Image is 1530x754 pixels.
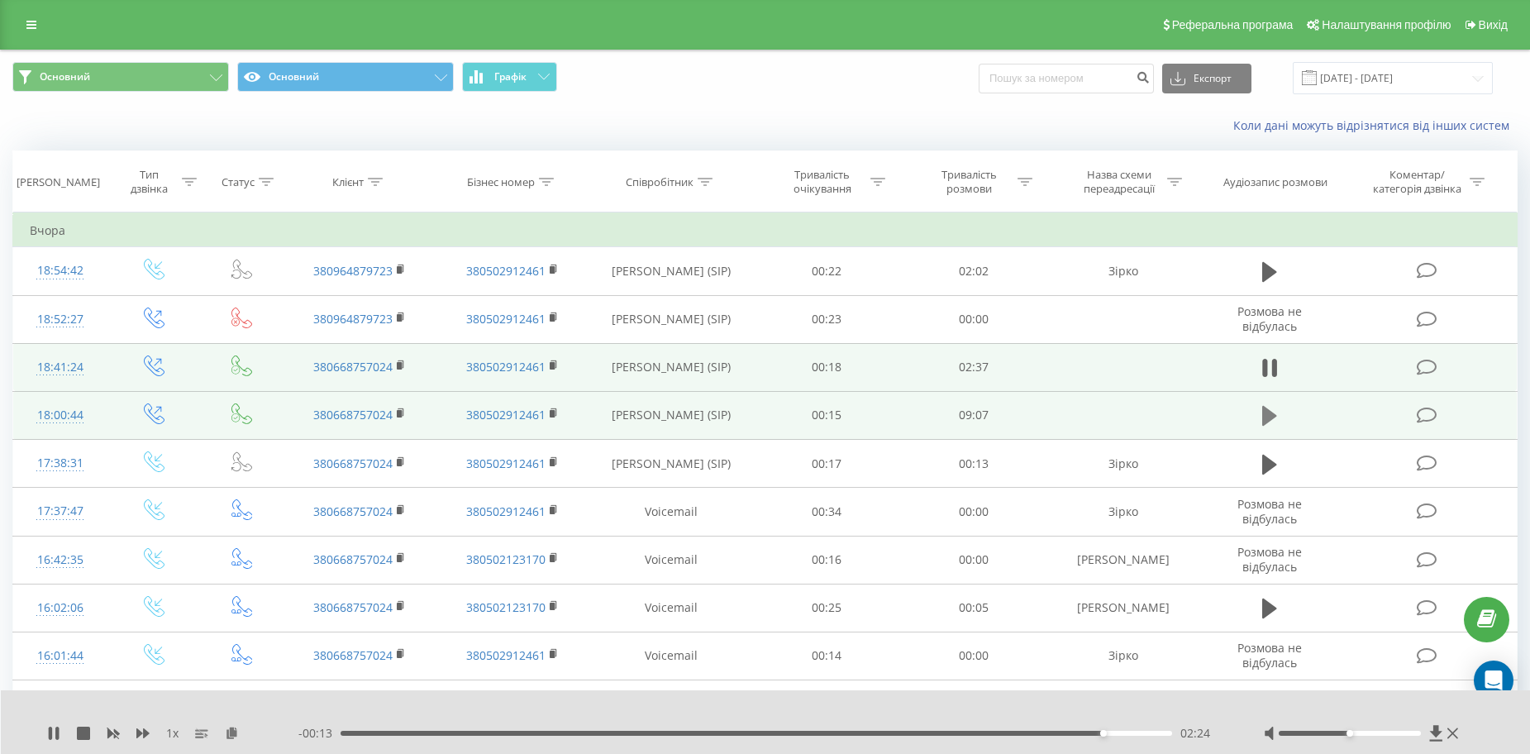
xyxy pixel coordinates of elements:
[753,247,900,295] td: 00:22
[979,64,1154,93] input: Пошук за номером
[13,214,1518,247] td: Вчора
[222,175,255,189] div: Статус
[900,584,1047,632] td: 00:05
[1223,175,1327,189] div: Аудіозапис розмови
[1046,247,1199,295] td: Зірко
[1479,18,1508,31] span: Вихід
[778,168,866,196] div: Тривалість очікування
[12,62,229,92] button: Основний
[313,456,393,471] a: 380668757024
[925,168,1013,196] div: Тривалість розмови
[30,592,90,624] div: 16:02:06
[30,544,90,576] div: 16:42:35
[753,295,900,343] td: 00:23
[1046,632,1199,680] td: Зірко
[589,440,753,488] td: [PERSON_NAME] (SIP)
[1237,303,1302,334] span: Розмова не відбулась
[17,175,100,189] div: [PERSON_NAME]
[466,503,546,519] a: 380502912461
[466,456,546,471] a: 380502912461
[1172,18,1294,31] span: Реферальна програма
[40,70,90,84] span: Основний
[313,503,393,519] a: 380668757024
[753,536,900,584] td: 00:16
[589,247,753,295] td: [PERSON_NAME] (SIP)
[332,175,364,189] div: Клієнт
[494,71,527,83] span: Графік
[466,407,546,422] a: 380502912461
[30,399,90,432] div: 18:00:44
[313,647,393,663] a: 380668757024
[30,351,90,384] div: 18:41:24
[466,647,546,663] a: 380502912461
[313,407,393,422] a: 380668757024
[30,640,90,672] div: 16:01:44
[466,599,546,615] a: 380502123170
[122,168,178,196] div: Тип дзвінка
[1100,730,1107,737] div: Accessibility label
[1075,168,1163,196] div: Назва схеми переадресації
[589,391,753,439] td: [PERSON_NAME] (SIP)
[1237,640,1302,670] span: Розмова не відбулась
[30,303,90,336] div: 18:52:27
[900,295,1047,343] td: 00:00
[753,440,900,488] td: 00:17
[1046,680,1199,728] td: [PERSON_NAME]
[589,536,753,584] td: Voicemail
[900,391,1047,439] td: 09:07
[313,359,393,375] a: 380668757024
[313,599,393,615] a: 380668757024
[1162,64,1251,93] button: Експорт
[467,175,535,189] div: Бізнес номер
[298,725,341,742] span: - 00:13
[466,551,546,567] a: 380502123170
[466,359,546,375] a: 380502912461
[900,536,1047,584] td: 00:00
[466,263,546,279] a: 380502912461
[753,584,900,632] td: 00:25
[1369,168,1466,196] div: Коментар/категорія дзвінка
[1046,488,1199,536] td: Зірко
[753,680,900,728] td: 00:20
[589,295,753,343] td: [PERSON_NAME] (SIP)
[589,343,753,391] td: [PERSON_NAME] (SIP)
[1046,440,1199,488] td: Зірко
[313,551,393,567] a: 380668757024
[237,62,454,92] button: Основний
[30,447,90,480] div: 17:38:31
[900,247,1047,295] td: 02:02
[589,488,753,536] td: Voicemail
[313,263,393,279] a: 380964879723
[626,175,694,189] div: Співробітник
[753,632,900,680] td: 00:14
[753,391,900,439] td: 00:15
[1346,730,1353,737] div: Accessibility label
[1046,584,1199,632] td: [PERSON_NAME]
[900,488,1047,536] td: 00:00
[900,680,1047,728] td: 00:00
[466,311,546,327] a: 380502912461
[753,343,900,391] td: 00:18
[166,725,179,742] span: 1 x
[589,680,753,728] td: Voicemail
[1237,688,1302,718] span: Розмова не відбулась
[1474,661,1513,700] div: Open Intercom Messenger
[1237,496,1302,527] span: Розмова не відбулась
[462,62,557,92] button: Графік
[313,311,393,327] a: 380964879723
[1237,544,1302,575] span: Розмова не відбулась
[900,440,1047,488] td: 00:13
[30,688,90,720] div: 16:01:15
[589,584,753,632] td: Voicemail
[589,632,753,680] td: Voicemail
[753,488,900,536] td: 00:34
[1233,117,1518,133] a: Коли дані можуть відрізнятися вiд інших систем
[30,255,90,287] div: 18:54:42
[1046,536,1199,584] td: [PERSON_NAME]
[1180,725,1210,742] span: 02:24
[900,632,1047,680] td: 00:00
[900,343,1047,391] td: 02:37
[1322,18,1451,31] span: Налаштування профілю
[30,495,90,527] div: 17:37:47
